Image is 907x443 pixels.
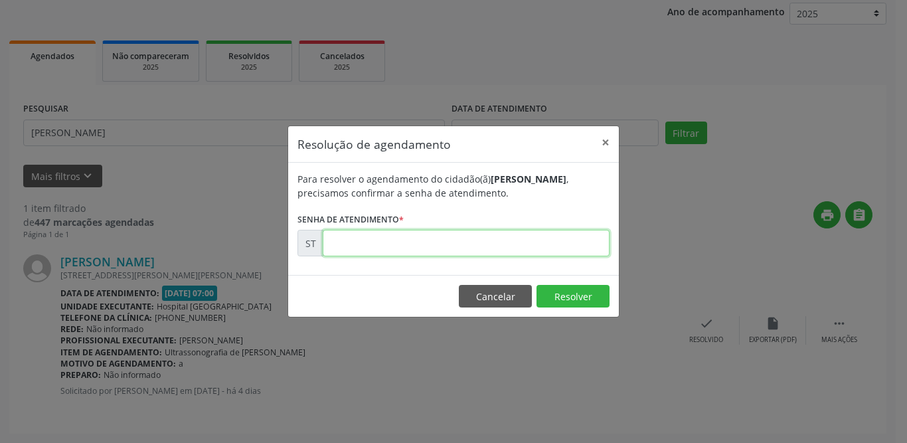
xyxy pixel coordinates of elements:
label: Senha de atendimento [297,209,404,230]
button: Close [592,126,619,159]
div: ST [297,230,323,256]
h5: Resolução de agendamento [297,135,451,153]
b: [PERSON_NAME] [491,173,566,185]
div: Para resolver o agendamento do cidadão(ã) , precisamos confirmar a senha de atendimento. [297,172,610,200]
button: Cancelar [459,285,532,308]
button: Resolver [536,285,610,308]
